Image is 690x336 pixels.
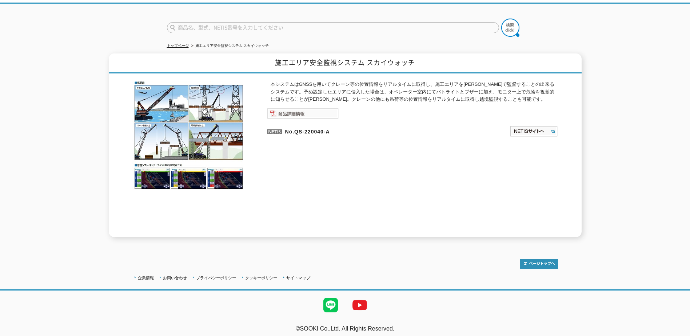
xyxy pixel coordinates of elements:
[510,125,558,137] img: NETISサイトへ
[245,276,277,280] a: クッキーポリシー
[167,44,189,48] a: トップページ
[196,276,236,280] a: プライバシーポリシー
[167,22,499,33] input: 商品名、型式、NETIS番号を入力してください
[267,112,339,117] a: 商品詳細情報システム
[520,259,558,269] img: トップページへ
[132,81,245,190] img: 施工エリア安全監視システム スカイウォッチ
[109,53,582,73] h1: 施工エリア安全監視システム スカイウォッチ
[267,108,339,119] img: 商品詳細情報システム
[501,19,519,37] img: btn_search.png
[163,276,187,280] a: お問い合わせ
[271,81,558,103] p: 本システムはGNSSを用いてクレーン等の位置情報をリアルタイムに取得し、施工エリアを[PERSON_NAME]で監督することの出来るシステムです。予め設定したエリアに侵入した場合は、オペレーター...
[267,122,439,139] p: No.QS-220040-A
[138,276,154,280] a: 企業情報
[190,42,269,50] li: 施工エリア安全監視システム スカイウォッチ
[286,276,310,280] a: サイトマップ
[316,291,345,320] img: LINE
[345,291,374,320] img: YouTube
